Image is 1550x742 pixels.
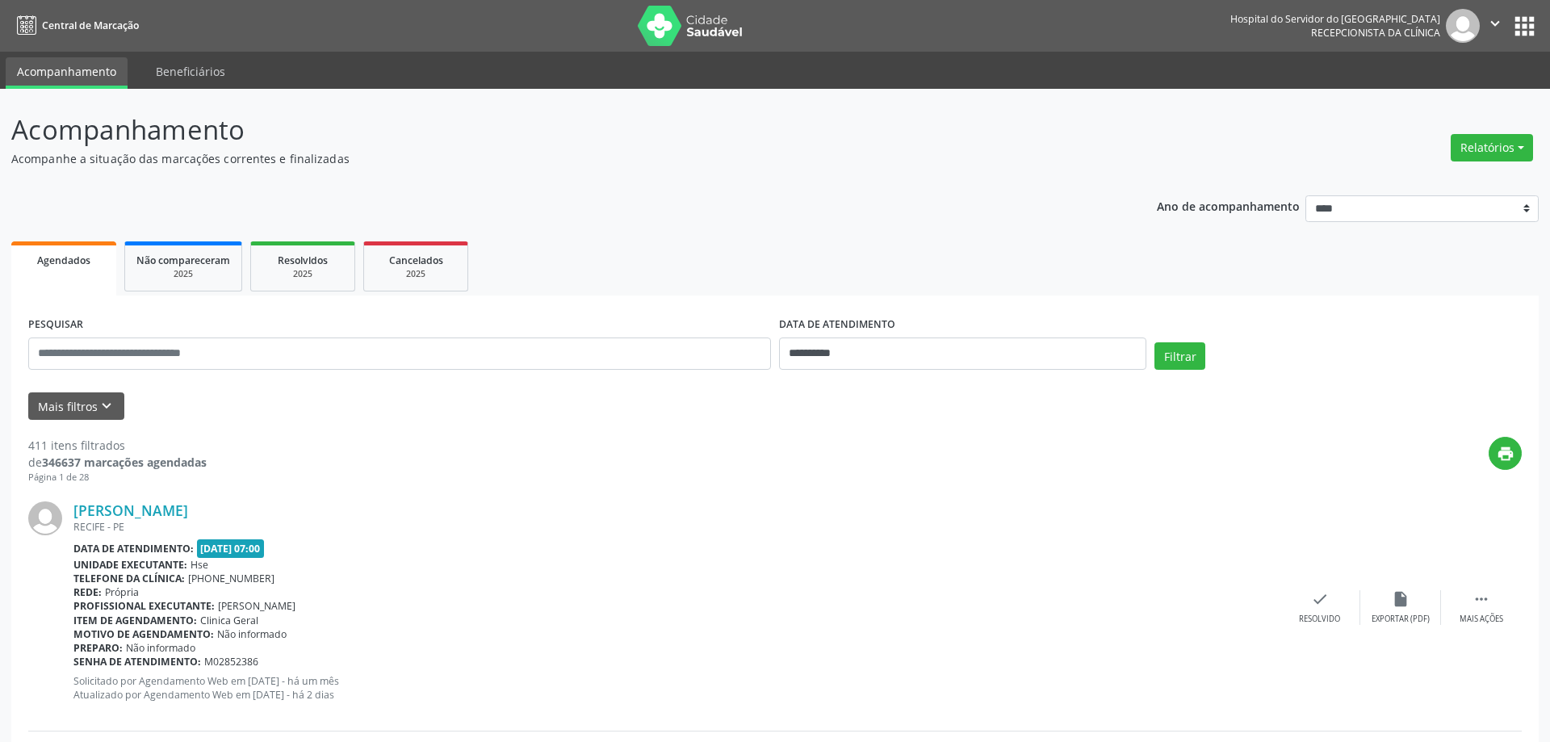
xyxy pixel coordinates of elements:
button: Filtrar [1154,342,1205,370]
span: Não compareceram [136,254,230,267]
div: Exportar (PDF) [1372,614,1430,625]
p: Solicitado por Agendamento Web em [DATE] - há um mês Atualizado por Agendamento Web em [DATE] - h... [73,674,1280,702]
span: [PERSON_NAME] [218,599,295,613]
span: Recepcionista da clínica [1311,26,1440,40]
label: PESQUISAR [28,312,83,337]
button: apps [1510,12,1539,40]
button: Mais filtroskeyboard_arrow_down [28,392,124,421]
a: Beneficiários [145,57,237,86]
span: Resolvidos [278,254,328,267]
b: Rede: [73,585,102,599]
img: img [1446,9,1480,43]
div: 2025 [262,268,343,280]
span: [DATE] 07:00 [197,539,265,558]
div: RECIFE - PE [73,520,1280,534]
span: Própria [105,585,139,599]
b: Preparo: [73,641,123,655]
i: print [1497,445,1514,463]
b: Motivo de agendamento: [73,627,214,641]
span: Clinica Geral [200,614,258,627]
div: 411 itens filtrados [28,437,207,454]
img: img [28,501,62,535]
a: Central de Marcação [11,12,139,39]
div: Resolvido [1299,614,1340,625]
i: insert_drive_file [1392,590,1410,608]
b: Unidade executante: [73,558,187,572]
i:  [1486,15,1504,32]
div: 2025 [136,268,230,280]
div: 2025 [375,268,456,280]
p: Acompanhe a situação das marcações correntes e finalizadas [11,150,1080,167]
div: Página 1 de 28 [28,471,207,484]
b: Item de agendamento: [73,614,197,627]
span: [PHONE_NUMBER] [188,572,274,585]
div: de [28,454,207,471]
div: Mais ações [1460,614,1503,625]
span: Não informado [126,641,195,655]
a: Acompanhamento [6,57,128,89]
span: Hse [191,558,208,572]
b: Senha de atendimento: [73,655,201,669]
div: Hospital do Servidor do [GEOGRAPHIC_DATA] [1230,12,1440,26]
strong: 346637 marcações agendadas [42,455,207,470]
span: Central de Marcação [42,19,139,32]
i:  [1472,590,1490,608]
b: Telefone da clínica: [73,572,185,585]
button: Relatórios [1451,134,1533,161]
b: Profissional executante: [73,599,215,613]
a: [PERSON_NAME] [73,501,188,519]
button: print [1489,437,1522,470]
b: Data de atendimento: [73,542,194,555]
i: check [1311,590,1329,608]
i: keyboard_arrow_down [98,397,115,415]
span: Agendados [37,254,90,267]
p: Ano de acompanhamento [1157,195,1300,216]
label: DATA DE ATENDIMENTO [779,312,895,337]
p: Acompanhamento [11,110,1080,150]
span: Cancelados [389,254,443,267]
button:  [1480,9,1510,43]
span: M02852386 [204,655,258,669]
span: Não informado [217,627,287,641]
